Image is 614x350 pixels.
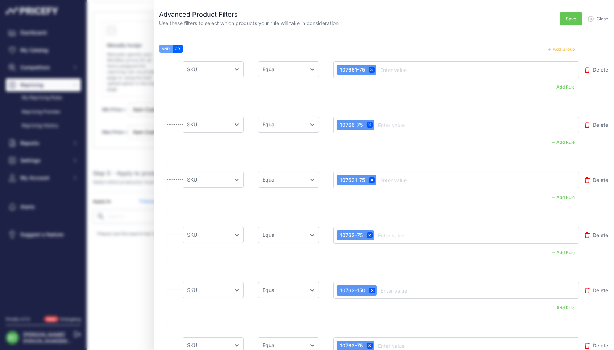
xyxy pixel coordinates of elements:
span: Delete [593,121,608,129]
input: Enter value [377,341,435,350]
span: Close [597,16,608,22]
p: Use these filters to select which products your rule will take in consideration [159,20,339,27]
button: Delete [585,118,608,132]
span: Delete [593,342,608,349]
input: Enter value [379,176,437,184]
button: Close [588,12,608,22]
span: Delete [593,232,608,239]
input: Enter value [379,286,437,295]
span: 10762-150 [338,287,366,294]
button: Save [560,12,582,25]
span: Delete [593,66,608,73]
button: Delete [585,173,608,187]
button: Add Rule [547,138,579,147]
input: Enter value [377,121,435,129]
span: 10762-75 [338,232,363,239]
input: Enter value [377,231,435,240]
button: Delete [585,283,608,298]
button: Add Rule [547,303,579,313]
button: Delete [585,62,608,77]
span: 107621-75 [338,176,365,184]
span: Save [566,16,576,22]
span: 10763-75 [338,342,363,349]
span: Delete [593,176,608,184]
button: AND [159,45,173,53]
span: 10766-75 [338,121,363,129]
button: Add Rule [547,193,579,202]
span: Delete [593,287,608,294]
button: OR [173,45,183,53]
button: Add Group [544,45,579,54]
button: Add Rule [547,82,579,92]
button: Add Rule [547,248,579,257]
button: Delete [585,228,608,243]
span: 107661-75 [338,66,365,73]
input: Enter value [379,65,437,74]
h2: Advanced Product Filters [159,9,339,20]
